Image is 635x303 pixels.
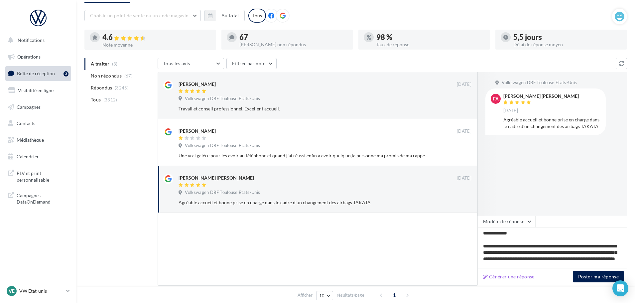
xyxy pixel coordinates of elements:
button: Poster ma réponse [573,271,624,282]
div: Open Intercom Messenger [612,280,628,296]
span: Volkswagen DBF Toulouse Etats-Unis [185,190,260,196]
a: Campagnes [4,100,72,114]
a: Médiathèque [4,133,72,147]
div: Note moyenne [102,43,211,47]
span: Choisir un point de vente ou un code magasin [90,13,189,18]
button: Notifications [4,33,70,47]
div: Délai de réponse moyen [513,42,622,47]
div: Travail et conseil professionnel. Excellent accueil. [179,105,428,112]
a: Campagnes DataOnDemand [4,188,72,208]
span: 1 [389,290,400,300]
span: [DATE] [503,108,518,114]
button: Au total [216,10,245,21]
button: 10 [316,291,333,300]
span: 10 [319,293,325,298]
span: Calendrier [17,154,39,159]
button: Au total [204,10,245,21]
div: 3 [63,71,68,76]
span: résultats/page [337,292,364,298]
a: Boîte de réception3 [4,66,72,80]
button: Tous les avis [158,58,224,69]
span: Tous les avis [163,61,190,66]
div: Une vrai galère pour les avoir au téléphone et quand j'ai réussi enfin a avoir quelq'un,la person... [179,152,428,159]
span: (3312) [103,97,117,102]
div: Tous [248,9,266,23]
button: Générer une réponse [480,273,537,281]
span: PLV et print personnalisable [17,169,68,183]
div: [PERSON_NAME] non répondus [239,42,348,47]
div: [PERSON_NAME] [179,128,216,134]
a: PLV et print personnalisable [4,166,72,186]
div: 4.6 [102,34,211,41]
a: Calendrier [4,150,72,164]
span: Visibilité en ligne [18,87,54,93]
div: [PERSON_NAME] [PERSON_NAME] [179,175,254,181]
span: (3245) [115,85,129,90]
span: Non répondus [91,73,122,79]
div: Agréable accueil et bonne prise en charge dans le cadre d'un changement des airbags TAKATA [179,199,428,206]
p: VW Etat-unis [19,288,63,294]
span: Volkswagen DBF Toulouse Etats-Unis [502,80,577,86]
div: 67 [239,34,348,41]
span: VE [9,288,15,294]
span: Opérations [17,54,41,60]
span: Volkswagen DBF Toulouse Etats-Unis [185,96,260,102]
div: 98 % [376,34,485,41]
button: Choisir un point de vente ou un code magasin [84,10,201,21]
div: Agréable accueil et bonne prise en charge dans le cadre d'un changement des airbags TAKATA [503,116,600,130]
a: Visibilité en ligne [4,83,72,97]
div: 5,5 jours [513,34,622,41]
span: Notifications [18,37,45,43]
span: Campagnes DataOnDemand [17,191,68,205]
span: FA [493,95,499,102]
span: [DATE] [457,175,471,181]
span: Tous [91,96,101,103]
span: Médiathèque [17,137,44,143]
span: Répondus [91,84,112,91]
span: Volkswagen DBF Toulouse Etats-Unis [185,143,260,149]
a: Contacts [4,116,72,130]
span: Campagnes [17,104,41,109]
button: Modèle de réponse [477,216,535,227]
span: Contacts [17,120,35,126]
span: Afficher [298,292,313,298]
button: Filtrer par note [226,58,277,69]
div: [PERSON_NAME] [PERSON_NAME] [503,94,579,98]
div: [PERSON_NAME] [179,81,216,87]
span: [DATE] [457,128,471,134]
div: Taux de réponse [376,42,485,47]
span: Boîte de réception [17,71,55,76]
a: VE VW Etat-unis [5,285,71,297]
a: Opérations [4,50,72,64]
span: (67) [124,73,133,78]
span: [DATE] [457,81,471,87]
